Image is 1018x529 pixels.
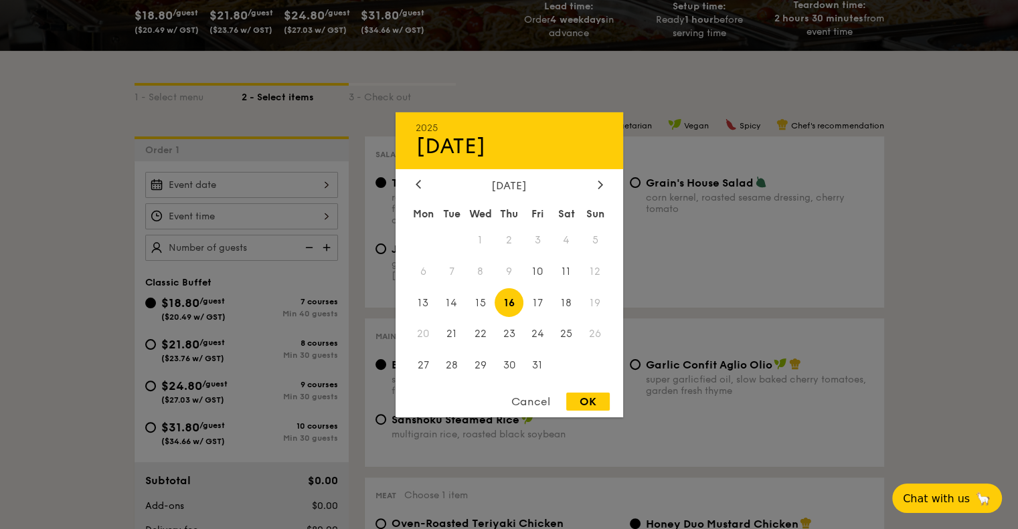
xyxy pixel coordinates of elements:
[495,225,523,254] span: 2
[495,201,523,225] div: Thu
[416,133,603,158] div: [DATE]
[581,320,610,348] span: 26
[409,288,438,317] span: 13
[466,257,495,286] span: 8
[437,257,466,286] span: 7
[903,492,970,505] span: Chat with us
[466,320,495,348] span: 22
[892,484,1002,513] button: Chat with us🦙
[975,491,991,506] span: 🦙
[495,288,523,317] span: 16
[581,225,610,254] span: 5
[523,225,552,254] span: 3
[566,393,610,411] div: OK
[437,351,466,380] span: 28
[466,351,495,380] span: 29
[523,320,552,348] span: 24
[552,288,581,317] span: 18
[552,225,581,254] span: 4
[466,225,495,254] span: 1
[495,257,523,286] span: 9
[552,320,581,348] span: 25
[552,257,581,286] span: 11
[495,351,523,380] span: 30
[581,257,610,286] span: 12
[416,122,603,133] div: 2025
[523,201,552,225] div: Fri
[466,201,495,225] div: Wed
[495,320,523,348] span: 23
[581,288,610,317] span: 19
[437,288,466,317] span: 14
[437,320,466,348] span: 21
[416,179,603,191] div: [DATE]
[409,320,438,348] span: 20
[409,201,438,225] div: Mon
[523,351,552,380] span: 31
[581,201,610,225] div: Sun
[552,201,581,225] div: Sat
[523,257,552,286] span: 10
[437,201,466,225] div: Tue
[409,351,438,380] span: 27
[523,288,552,317] span: 17
[409,257,438,286] span: 6
[498,393,564,411] div: Cancel
[466,288,495,317] span: 15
